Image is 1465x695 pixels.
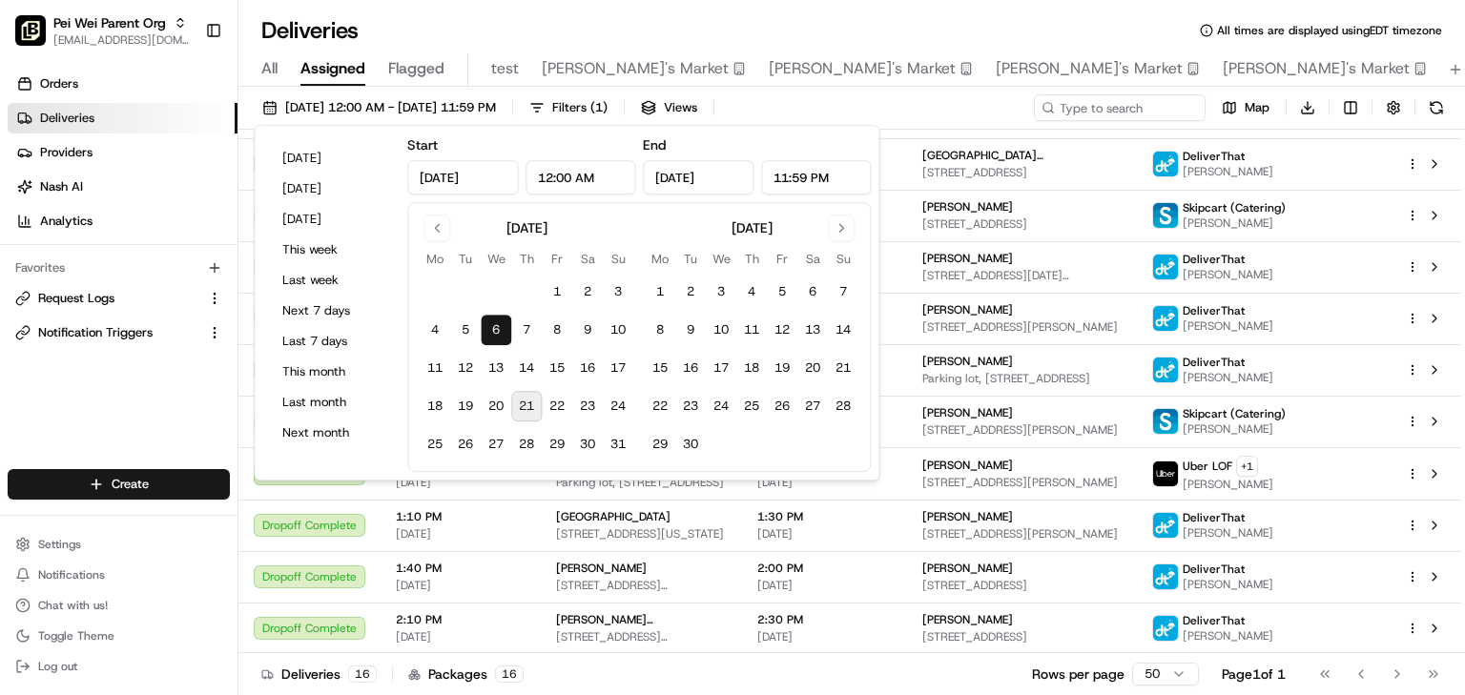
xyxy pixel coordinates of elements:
[767,276,797,307] button: 5
[767,391,797,421] button: 26
[169,346,208,361] span: [DATE]
[450,429,481,460] button: 26
[1183,477,1273,492] span: [PERSON_NAME]
[38,296,53,311] img: 1736555255976-a54dd68f-1ca7-489b-9aae-adbdc363a1c4
[8,469,230,500] button: Create
[40,178,83,195] span: Nash AI
[511,249,542,269] th: Thursday
[161,427,176,442] div: 💻
[112,476,149,493] span: Create
[922,165,1122,180] span: [STREET_ADDRESS]
[603,429,633,460] button: 31
[481,353,511,383] button: 13
[645,429,675,460] button: 29
[396,561,526,576] span: 1:40 PM
[38,628,114,644] span: Toggle Theme
[603,276,633,307] button: 3
[572,315,603,345] button: 9
[423,215,450,241] button: Go to previous month
[675,353,706,383] button: 16
[1153,616,1178,641] img: profile_deliverthat_partner.png
[922,629,1122,644] span: [STREET_ADDRESS]
[645,315,675,345] button: 8
[134,471,231,486] a: Powered byPylon
[15,15,46,46] img: Pei Wei Parent Org
[8,592,230,619] button: Chat with us!
[40,213,93,230] span: Analytics
[38,567,105,583] span: Notifications
[511,429,542,460] button: 28
[1183,577,1273,592] span: [PERSON_NAME]
[261,57,278,80] span: All
[15,290,199,307] a: Request Logs
[396,612,526,627] span: 2:10 PM
[407,136,438,153] label: Start
[296,243,347,266] button: See all
[481,429,511,460] button: 27
[645,353,675,383] button: 15
[1183,525,1273,541] span: [PERSON_NAME]
[736,391,767,421] button: 25
[1153,358,1178,382] img: profile_deliverthat_partner.png
[556,561,647,576] span: [PERSON_NAME]
[526,160,636,194] input: Time
[922,302,1013,317] span: [PERSON_NAME]
[572,391,603,421] button: 23
[922,199,1013,215] span: [PERSON_NAME]
[169,295,208,310] span: [DATE]
[15,324,199,341] a: Notification Triggers
[922,251,1013,266] span: [PERSON_NAME]
[420,353,450,383] button: 11
[300,57,365,80] span: Assigned
[11,418,154,452] a: 📗Knowledge Base
[542,249,572,269] th: Friday
[450,315,481,345] button: 5
[1153,461,1178,486] img: uber-new-logo.jpeg
[38,537,81,552] span: Settings
[450,353,481,383] button: 12
[736,249,767,269] th: Thursday
[556,578,727,593] span: [STREET_ADDRESS][PERSON_NAME]
[1034,94,1206,121] input: Type to search
[506,218,547,237] div: [DATE]
[542,429,572,460] button: 29
[1153,306,1178,331] img: profile_deliverthat_partner.png
[1245,99,1269,116] span: Map
[420,429,450,460] button: 25
[19,75,347,106] p: Welcome 👋
[274,389,388,416] button: Last month
[511,353,542,383] button: 14
[1183,149,1245,164] span: DeliverThat
[1183,252,1245,267] span: DeliverThat
[1183,318,1273,334] span: [PERSON_NAME]
[407,160,518,194] input: Date
[828,276,858,307] button: 7
[1183,215,1286,231] span: [PERSON_NAME]
[8,69,237,99] a: Orders
[1183,421,1286,437] span: [PERSON_NAME]
[922,268,1122,283] span: [STREET_ADDRESS][DATE][PERSON_NAME]
[797,353,828,383] button: 20
[675,429,706,460] button: 30
[274,145,388,172] button: [DATE]
[53,32,190,48] button: [EMAIL_ADDRESS][DOMAIN_NAME]
[8,172,237,202] a: Nash AI
[8,283,230,314] button: Request Logs
[757,612,892,627] span: 2:30 PM
[922,526,1122,542] span: [STREET_ADDRESS][PERSON_NAME]
[556,612,727,627] span: [PERSON_NAME] ([GEOGRAPHIC_DATA])
[1183,370,1273,385] span: [PERSON_NAME]
[8,8,197,53] button: Pei Wei Parent OrgPei Wei Parent Org[EMAIL_ADDRESS][DOMAIN_NAME]
[348,665,377,683] div: 16
[38,290,114,307] span: Request Logs
[59,346,155,361] span: [PERSON_NAME]
[1183,406,1286,421] span: Skipcart (Catering)
[542,315,572,345] button: 8
[757,578,892,593] span: [DATE]
[1183,459,1232,474] span: Uber LOF
[38,324,153,341] span: Notification Triggers
[388,57,444,80] span: Flagged
[761,160,872,194] input: Time
[572,353,603,383] button: 16
[632,94,706,121] button: Views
